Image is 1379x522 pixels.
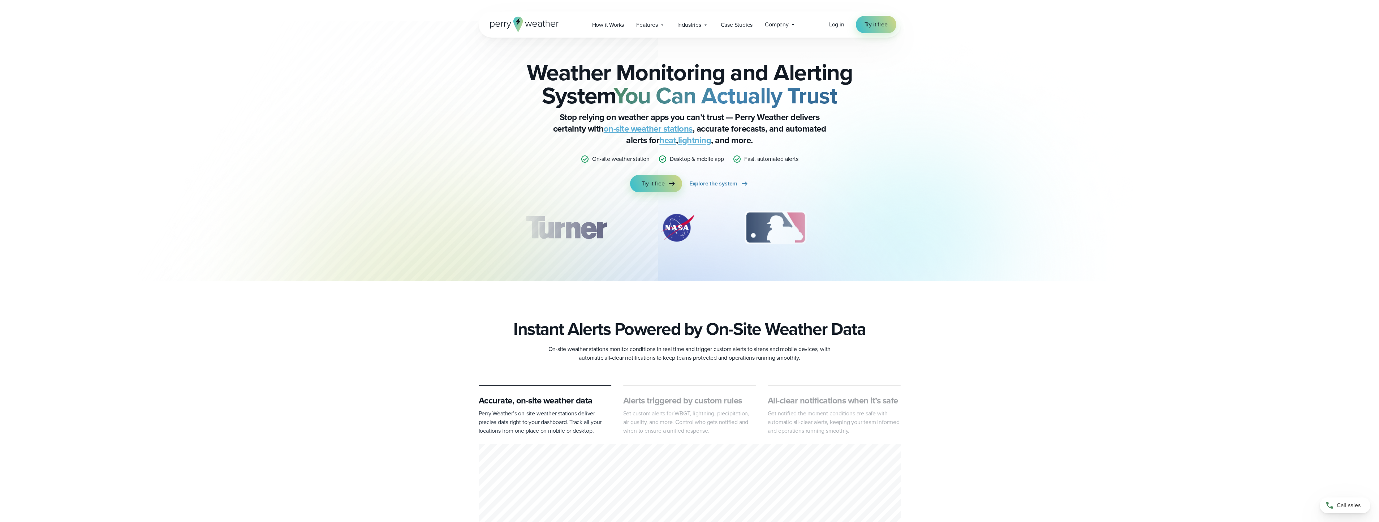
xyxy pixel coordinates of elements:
[545,111,834,146] p: Stop relying on weather apps you can’t trust — Perry Weather delivers certainty with , accurate f...
[604,122,693,135] a: on-site weather stations
[677,21,701,29] span: Industries
[715,17,759,32] a: Case Studies
[479,395,612,406] h3: Accurate, on-site weather data
[636,21,658,29] span: Features
[545,345,834,362] p: On-site weather stations monitor conditions in real time and trigger custom alerts to sirens and ...
[652,210,703,246] div: 2 of 12
[721,21,753,29] span: Case Studies
[1337,501,1361,510] span: Call sales
[623,409,756,435] p: Set custom alerts for WBGT, lightning, precipitation, air quality, and more. Control who gets not...
[642,179,665,188] span: Try it free
[514,210,617,246] img: Turner-Construction_1.svg
[652,210,703,246] img: NASA.svg
[613,78,837,112] strong: You Can Actually Trust
[592,155,649,163] p: On-site weather station
[865,20,888,29] span: Try it free
[513,319,866,339] h2: Instant Alerts Powered by On-Site Weather Data
[768,395,901,406] h3: All-clear notifications when it’s safe
[737,210,814,246] img: MLB.svg
[630,175,682,192] a: Try it free
[765,20,789,29] span: Company
[479,409,612,435] p: Perry Weather’s on-site weather stations deliver precise data right to your dashboard. Track all ...
[848,210,906,246] div: 4 of 12
[689,179,737,188] span: Explore the system
[515,210,865,249] div: slideshow
[670,155,724,163] p: Desktop & mobile app
[623,395,756,406] h3: Alerts triggered by custom rules
[1320,497,1370,513] a: Call sales
[514,210,617,246] div: 1 of 12
[592,21,624,29] span: How it Works
[689,175,749,192] a: Explore the system
[678,134,711,147] a: lightning
[768,409,901,435] p: Get notified the moment conditions are safe with automatic all-clear alerts, keeping your team in...
[856,16,896,33] a: Try it free
[586,17,630,32] a: How it Works
[848,210,906,246] img: PGA.svg
[737,210,814,246] div: 3 of 12
[744,155,798,163] p: Fast, automated alerts
[659,134,676,147] a: heat
[515,61,865,107] h2: Weather Monitoring and Alerting System
[829,20,844,29] a: Log in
